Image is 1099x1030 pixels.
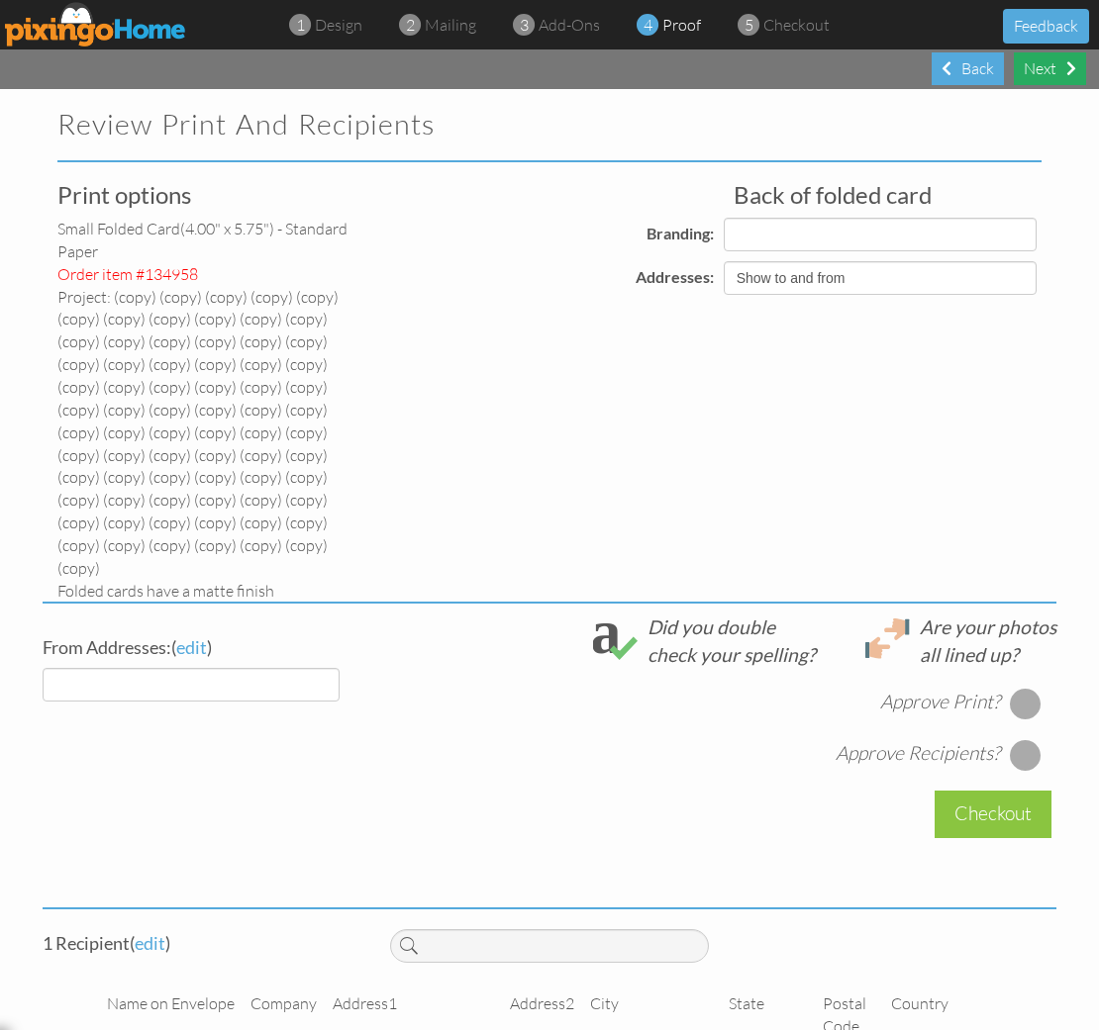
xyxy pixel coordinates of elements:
h4: ( ) [43,638,360,658]
div: all lined up? [920,641,1056,668]
div: Are your photos [920,613,1056,640]
div: Approve Recipients? [836,740,1000,767]
span: 3 [520,14,529,37]
div: Did you double [648,613,816,640]
img: pixingo logo [5,2,187,47]
div: Next [1014,52,1086,85]
div: Project: (copy) (copy) (copy) (copy) (copy) (copy) (copy) (copy) (copy) (copy) (copy) (copy) (cop... [57,286,365,580]
img: check_spelling.svg [593,618,638,659]
span: (4.00" x 5.75") [180,219,274,238]
div: Order item #134958 [57,263,365,286]
h3: Back of folded card [734,182,1012,208]
span: edit [135,932,165,954]
div: Approve Print? [880,689,1000,715]
span: 2 [406,14,415,37]
span: 5 [745,14,753,37]
img: lineup.svg [865,618,910,659]
div: check your spelling? [648,641,816,668]
h2: Review Print and Recipients [57,109,515,140]
span: add-ons [539,15,600,35]
span: edit [176,636,207,658]
span: 1 [296,14,305,37]
div: Back [932,52,1004,85]
h3: Print options [57,182,350,208]
span: proof [662,15,701,35]
button: Feedback [1003,9,1089,44]
div: Checkout [935,791,1051,837]
label: Branding: [647,223,714,245]
div: Folded cards have a matte finish [57,580,365,603]
label: Addresses: [636,266,714,289]
div: small folded card [57,218,365,263]
span: - Standard paper [57,219,348,261]
h4: 1 Recipient ( ) [43,934,360,954]
span: checkout [763,15,830,35]
span: design [315,15,362,35]
span: From Addresses: [43,636,171,658]
span: mailing [425,15,476,35]
span: 4 [644,14,652,37]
